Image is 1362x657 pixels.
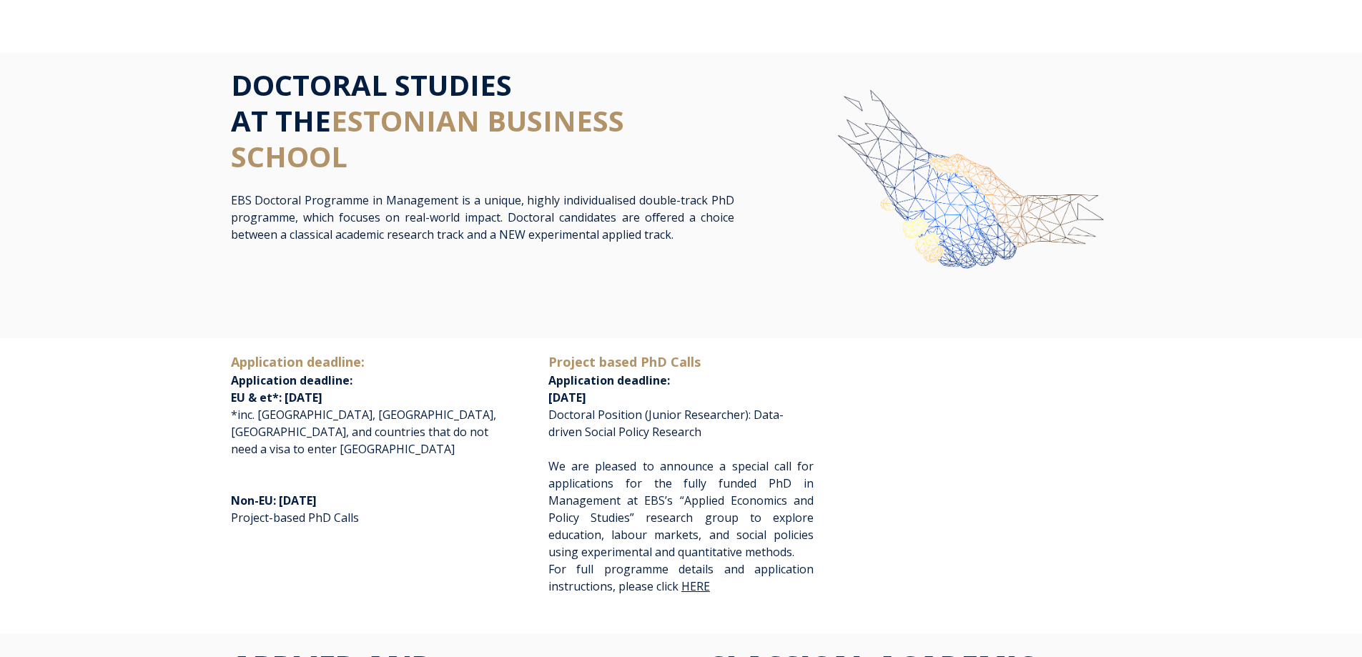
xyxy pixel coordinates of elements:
span: We are pleased to announce a special call for applications for the fully funded PhD in Management... [548,458,814,560]
span: ESTONIAN BUSINESS SCHOOL [231,101,624,176]
span: Application deadline: [231,372,352,388]
img: img-ebs-hand [786,67,1131,334]
span: EU & et*: [DATE] [231,390,322,405]
a: HERE [681,578,710,594]
p: *inc. [GEOGRAPHIC_DATA], [GEOGRAPHIC_DATA], [GEOGRAPHIC_DATA], and countries that do not need a v... [231,352,496,458]
span: Application deadline: [231,353,365,370]
span: [DATE] [548,390,586,405]
h1: DOCTORAL STUDIES AT THE [231,67,734,174]
p: EBS Doctoral Programme in Management is a unique, highly individualised double-track PhD programm... [231,192,734,243]
span: Application deadline: [548,355,701,388]
span: Non-EU: [DATE] [231,493,317,508]
span: For full programme details and application instructions, please click [548,561,814,594]
p: Project-based PhD Calls [231,475,496,543]
span: Project based PhD Calls [548,353,701,370]
span: Doctoral Position (Junior Researcher): Data-driven Social Policy Research [548,407,784,440]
